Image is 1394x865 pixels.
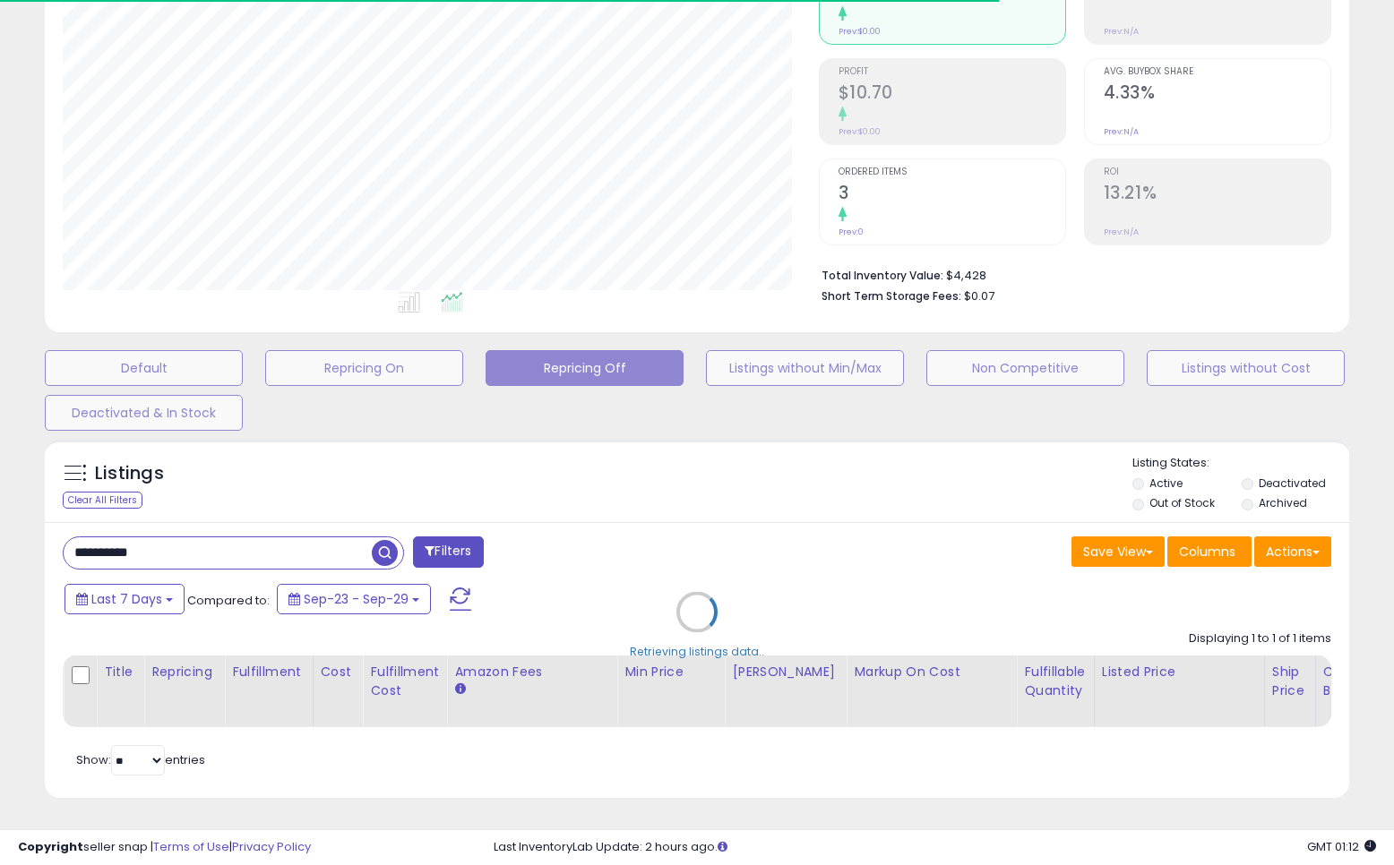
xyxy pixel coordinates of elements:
button: Listings without Cost [1147,350,1345,386]
button: Repricing On [265,350,463,386]
h2: 3 [839,183,1065,207]
b: Short Term Storage Fees: [822,288,961,304]
a: Terms of Use [153,838,229,855]
h2: 4.33% [1104,82,1330,107]
button: Listings without Min/Max [706,350,904,386]
small: Prev: $0.00 [839,126,881,137]
button: Deactivated & In Stock [45,395,243,431]
a: Privacy Policy [232,838,311,855]
button: Non Competitive [926,350,1124,386]
span: Profit [839,67,1065,77]
span: 2025-10-7 01:12 GMT [1307,838,1376,855]
h2: 13.21% [1104,183,1330,207]
small: Prev: N/A [1104,26,1139,37]
li: $4,428 [822,263,1319,285]
div: Retrieving listings data.. [630,643,764,659]
small: Prev: N/A [1104,126,1139,137]
small: Prev: $0.00 [839,26,881,37]
span: ROI [1104,167,1330,177]
button: Repricing Off [486,350,684,386]
div: Last InventoryLab Update: 2 hours ago. [494,839,1376,856]
span: $0.07 [964,287,994,304]
small: Prev: 0 [839,227,864,237]
div: seller snap | | [18,839,311,856]
b: Total Inventory Value: [822,268,943,283]
strong: Copyright [18,838,83,855]
h2: $10.70 [839,82,1065,107]
button: Default [45,350,243,386]
small: Prev: N/A [1104,227,1139,237]
span: Avg. Buybox Share [1104,67,1330,77]
span: Ordered Items [839,167,1065,177]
